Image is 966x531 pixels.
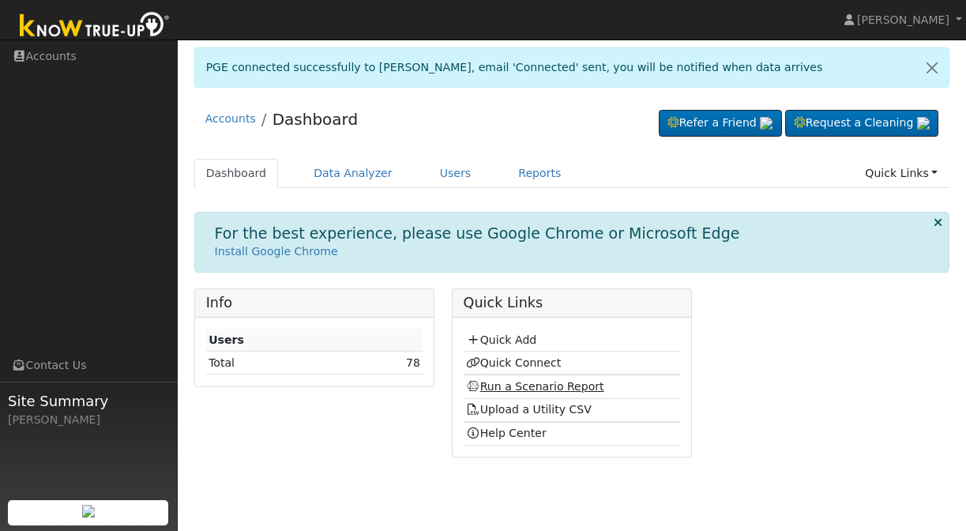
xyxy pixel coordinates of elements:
div: [PERSON_NAME] [8,412,169,428]
img: retrieve [82,505,95,518]
strong: Users [209,333,244,346]
a: Dashboard [194,159,279,188]
a: Quick Links [853,159,949,188]
h5: Quick Links [464,295,681,311]
a: Data Analyzer [302,159,404,188]
a: Upload a Utility CSV [466,403,592,416]
a: Refer a Friend [659,110,782,137]
a: Users [428,159,483,188]
a: Quick Connect [466,356,561,369]
span: [PERSON_NAME] [857,13,949,26]
img: retrieve [760,117,772,130]
a: Close [915,48,949,87]
div: PGE connected successfully to [PERSON_NAME], email 'Connected' sent, you will be notified when da... [194,47,950,88]
a: Help Center [466,427,547,439]
h5: Info [206,295,423,311]
img: retrieve [917,117,930,130]
img: Know True-Up [12,9,178,44]
span: Site Summary [8,390,169,412]
a: Reports [506,159,573,188]
a: Quick Add [466,333,536,346]
a: Accounts [205,112,256,125]
a: Run a Scenario Report [466,380,604,393]
a: Request a Cleaning [785,110,938,137]
h1: For the best experience, please use Google Chrome or Microsoft Edge [215,224,740,243]
td: Total [206,352,340,375]
a: 78 [406,356,420,369]
a: Dashboard [273,110,359,129]
a: Install Google Chrome [215,245,338,258]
